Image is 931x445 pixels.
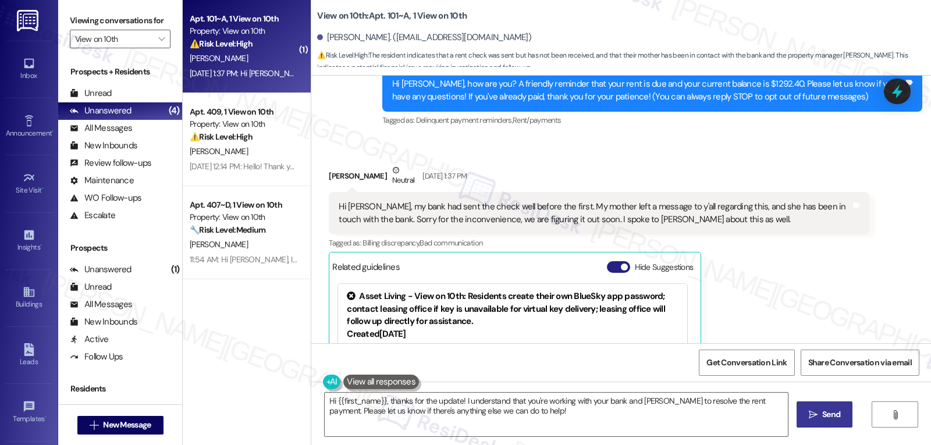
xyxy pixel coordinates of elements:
button: Share Conversation via email [801,350,919,376]
div: Hi [PERSON_NAME], how are you? A friendly reminder that your rent is due and your current balance... [392,78,904,103]
span: Get Conversation Link [706,357,787,369]
img: ResiDesk Logo [17,10,41,31]
div: Unanswered [70,105,132,117]
textarea: Hi {{first_name}}, thanks for the update! I understand that you're working with your bank and [PE... [325,393,788,436]
div: Property: View on 10th [190,25,297,37]
div: Asset Living - View on 10th: Residents create their own BlueSky app password; contact leasing off... [347,290,678,327]
div: [DATE] 1:37 PM [420,170,467,182]
span: [PERSON_NAME] [190,239,248,250]
div: [PERSON_NAME] [329,164,869,193]
div: Unread [70,281,112,293]
div: New Inbounds [70,140,137,152]
div: Apt. 101~A, 1 View on 10th [190,13,297,25]
label: Hide Suggestions [635,261,694,273]
i:  [891,410,900,419]
a: Site Visit • [6,168,52,200]
span: • [40,241,42,250]
div: Unread [70,87,112,99]
div: Maintenance [70,175,134,187]
span: [PERSON_NAME] [190,146,248,156]
div: Active [70,333,109,346]
div: Prospects + Residents [58,66,182,78]
span: • [42,184,44,193]
div: Unanswered [70,264,132,276]
strong: ⚠️ Risk Level: High [317,51,367,60]
i:  [809,410,818,419]
button: New Message [77,416,164,435]
button: Get Conversation Link [699,350,794,376]
a: Insights • [6,225,52,257]
strong: 🔧 Risk Level: Medium [190,225,265,235]
input: All communities [75,30,152,48]
i:  [90,421,98,430]
div: Neutral [390,164,417,188]
div: Residents [58,383,182,395]
div: Apt. 407~D, 1 View on 10th [190,199,297,211]
div: Created [DATE] [347,328,678,340]
div: Property: View on 10th [190,118,297,130]
label: Viewing conversations for [70,12,170,30]
span: • [52,127,54,136]
div: (1) [168,261,183,279]
strong: ⚠️ Risk Level: High [190,38,253,49]
div: 11:54 AM: Hi [PERSON_NAME], I apologize for the long delay in my response. But thanks for confirm... [190,254,779,265]
span: Billing discrepancy , [363,238,420,248]
div: All Messages [70,122,132,134]
span: Share Conversation via email [808,357,912,369]
div: WO Follow-ups [70,192,141,204]
div: Prospects [58,242,182,254]
span: Delinquent payment reminders , [416,115,513,125]
div: New Inbounds [70,316,137,328]
div: Escalate [70,209,115,222]
div: Review follow-ups [70,157,151,169]
div: Property: View on 10th [190,211,297,223]
div: Related guidelines [332,261,400,278]
div: Apt. 409, 1 View on 10th [190,106,297,118]
span: Rent/payments [513,115,562,125]
div: Tagged as: [382,112,922,129]
a: Leads [6,340,52,371]
span: New Message [103,419,151,431]
span: Send [822,408,840,421]
span: : The resident indicates that a rent check was sent but has not been received, and that their mot... [317,49,931,74]
b: View on 10th: Apt. 101~A, 1 View on 10th [317,10,467,22]
div: Hi [PERSON_NAME], my bank had sent the check well before the first. My mother left a message to y... [339,201,850,226]
div: Tagged as: [329,234,869,251]
span: [PERSON_NAME] [190,53,248,63]
div: [PERSON_NAME]. ([EMAIL_ADDRESS][DOMAIN_NAME]) [317,31,531,44]
div: [DATE] 12:14 PM: Hello! Thank you for removing the duplicate! Were you also able to remove and re... [190,161,677,172]
strong: ⚠️ Risk Level: High [190,131,253,142]
span: Bad communication [420,238,482,248]
div: All Messages [70,298,132,311]
a: Buildings [6,282,52,314]
button: Send [797,401,853,428]
div: Follow Ups [70,351,123,363]
i:  [158,34,165,44]
span: • [45,413,47,421]
a: Templates • [6,397,52,428]
div: (4) [166,102,183,120]
a: Inbox [6,54,52,85]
